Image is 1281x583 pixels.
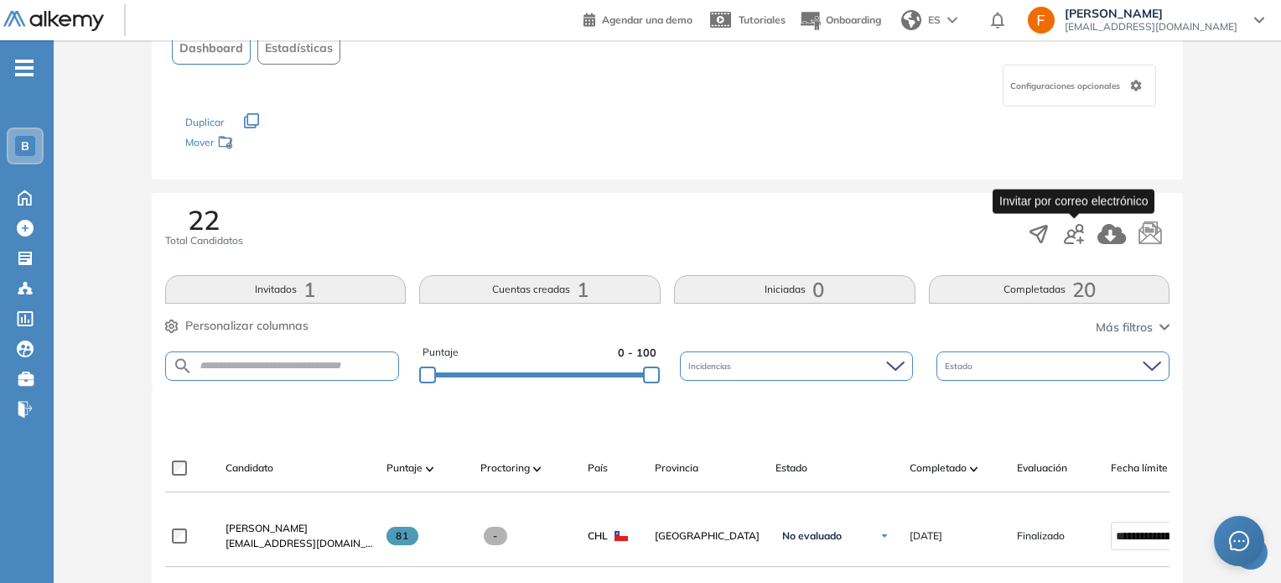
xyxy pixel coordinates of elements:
[426,466,434,471] img: [missing "en.ARROW_ALT" translation]
[226,521,373,536] a: [PERSON_NAME]
[826,13,881,26] span: Onboarding
[588,461,608,476] span: País
[910,461,967,476] span: Completado
[970,466,978,471] img: [missing "en.ARROW_ALT" translation]
[1003,65,1156,107] div: Configuraciones opcionales
[1065,20,1237,34] span: [EMAIL_ADDRESS][DOMAIN_NAME]
[226,536,373,551] span: [EMAIL_ADDRESS][DOMAIN_NAME]
[674,275,915,304] button: Iniciadas0
[165,317,309,335] button: Personalizar columnas
[15,66,34,70] i: -
[993,189,1154,213] div: Invitar por correo electrónico
[165,275,407,304] button: Invitados1
[484,527,508,545] span: -
[226,461,273,476] span: Candidato
[1017,461,1067,476] span: Evaluación
[165,233,243,248] span: Total Candidatos
[185,128,353,159] div: Mover
[1065,7,1237,20] span: [PERSON_NAME]
[655,528,762,544] span: [GEOGRAPHIC_DATA]
[1229,531,1249,551] span: message
[172,32,251,65] button: Dashboard
[419,275,661,304] button: Cuentas creadas1
[423,345,459,361] span: Puntaje
[602,13,692,26] span: Agendar una demo
[782,529,842,543] span: No evaluado
[386,461,423,476] span: Puntaje
[185,116,224,128] span: Duplicar
[1017,528,1065,544] span: Finalizado
[588,528,608,544] span: CHL
[947,17,957,23] img: arrow
[618,345,656,361] span: 0 - 100
[188,206,220,233] span: 22
[386,527,419,545] span: 81
[257,32,340,65] button: Estadísticas
[3,11,104,32] img: Logo
[910,528,942,544] span: [DATE]
[265,39,333,57] span: Estadísticas
[533,466,542,471] img: [missing "en.ARROW_ALT" translation]
[185,317,309,335] span: Personalizar columnas
[615,531,628,541] img: CHL
[936,351,1169,381] div: Estado
[680,351,913,381] div: Incidencias
[655,461,698,476] span: Provincia
[173,356,193,377] img: SEARCH_ALT
[179,39,243,57] span: Dashboard
[688,360,734,372] span: Incidencias
[1111,461,1168,476] span: Fecha límite
[929,275,1170,304] button: Completadas20
[1010,80,1123,92] span: Configuraciones opcionales
[480,461,530,476] span: Proctoring
[928,13,941,28] span: ES
[799,3,881,39] button: Onboarding
[21,139,29,153] span: B
[1096,319,1169,336] button: Más filtros
[879,531,889,541] img: Ícono de flecha
[583,8,692,29] a: Agendar una demo
[1096,319,1153,336] span: Más filtros
[775,461,807,476] span: Estado
[945,360,976,372] span: Estado
[739,13,786,26] span: Tutoriales
[901,10,921,30] img: world
[226,522,308,534] span: [PERSON_NAME]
